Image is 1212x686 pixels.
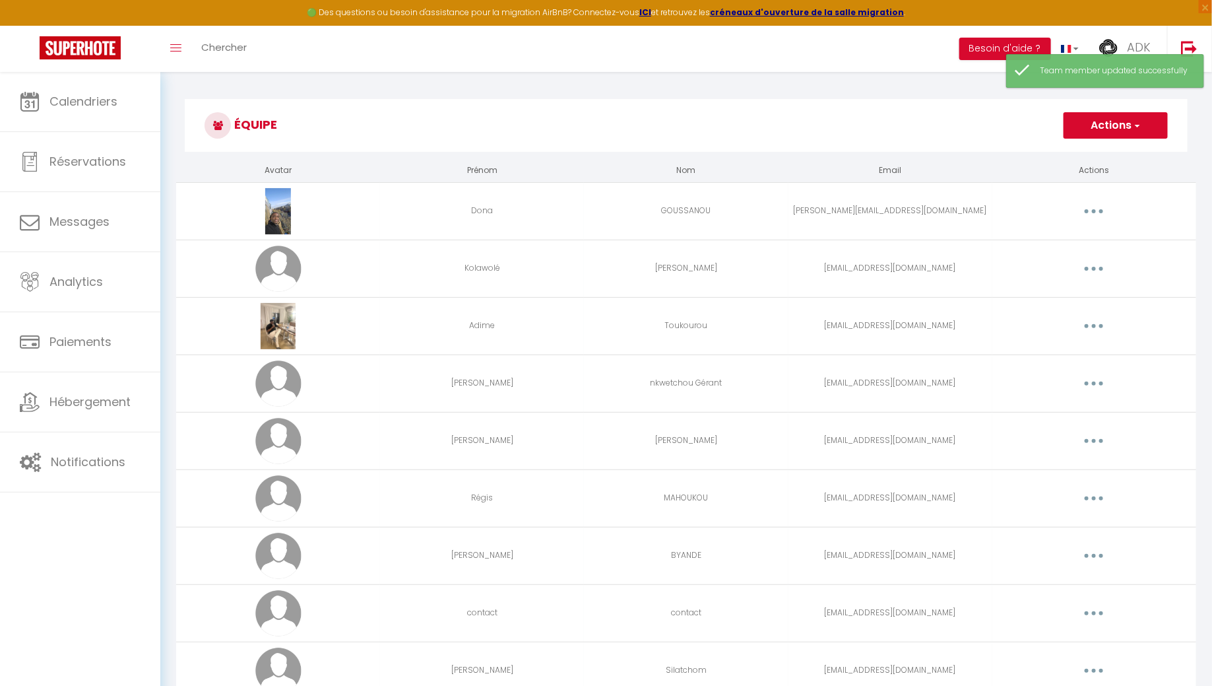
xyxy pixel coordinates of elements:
td: nkwetchou Gérant [584,355,788,412]
td: Kolawolé [380,240,584,297]
h3: Équipe [185,99,1188,152]
td: [PERSON_NAME][EMAIL_ADDRESS][DOMAIN_NAME] [788,182,992,240]
td: MAHOUKOU [584,469,788,527]
th: Actions [992,159,1196,182]
img: 17355610827243.jpeg [265,188,291,234]
span: Chercher [201,40,247,54]
img: avatar.png [255,475,302,522]
th: Prénom [380,159,584,182]
span: Hébergement [49,394,131,410]
a: ... ADK [1089,26,1167,72]
button: Besoin d'aide ? [959,38,1051,60]
img: avatar.png [255,533,302,579]
img: avatar.png [255,246,302,292]
th: Nom [584,159,788,182]
td: Dona [380,182,584,240]
td: [PERSON_NAME] [380,355,584,412]
span: Réservations [49,153,126,170]
span: Paiements [49,333,112,350]
span: Messages [49,213,110,230]
span: ADK [1127,39,1151,55]
button: Actions [1064,112,1168,139]
a: Chercher [191,26,257,72]
td: [EMAIL_ADDRESS][DOMAIN_NAME] [788,297,992,355]
td: [EMAIL_ADDRESS][DOMAIN_NAME] [788,355,992,412]
td: Régis [380,469,584,527]
img: avatar.png [255,360,302,407]
td: [PERSON_NAME] [380,412,584,469]
td: [EMAIL_ADDRESS][DOMAIN_NAME] [788,412,992,469]
td: [PERSON_NAME] [380,527,584,584]
img: avatar.png [255,590,302,636]
span: Analytics [49,273,103,290]
span: Calendriers [49,93,117,110]
th: Avatar [176,159,380,182]
td: [EMAIL_ADDRESS][DOMAIN_NAME] [788,240,992,297]
a: ICI [639,7,651,18]
td: [PERSON_NAME] [584,240,788,297]
div: Team member updated successfully [1040,65,1190,77]
td: GOUSSANOU [584,182,788,240]
td: [PERSON_NAME] [584,412,788,469]
td: [EMAIL_ADDRESS][DOMAIN_NAME] [788,469,992,527]
img: Super Booking [40,36,121,59]
td: Adime [380,297,584,355]
td: BYANDE [584,527,788,584]
td: [EMAIL_ADDRESS][DOMAIN_NAME] [788,584,992,642]
img: avatar.png [255,418,302,464]
td: Toukourou [584,297,788,355]
img: ... [1099,38,1118,58]
a: créneaux d'ouverture de la salle migration [710,7,904,18]
button: Ouvrir le widget de chat LiveChat [11,5,50,45]
span: Notifications [51,454,125,470]
td: [EMAIL_ADDRESS][DOMAIN_NAME] [788,527,992,584]
td: contact [380,584,584,642]
img: logout [1181,40,1197,57]
td: contact [584,584,788,642]
th: Email [788,159,992,182]
img: 17355549949036.JPG [261,303,296,349]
